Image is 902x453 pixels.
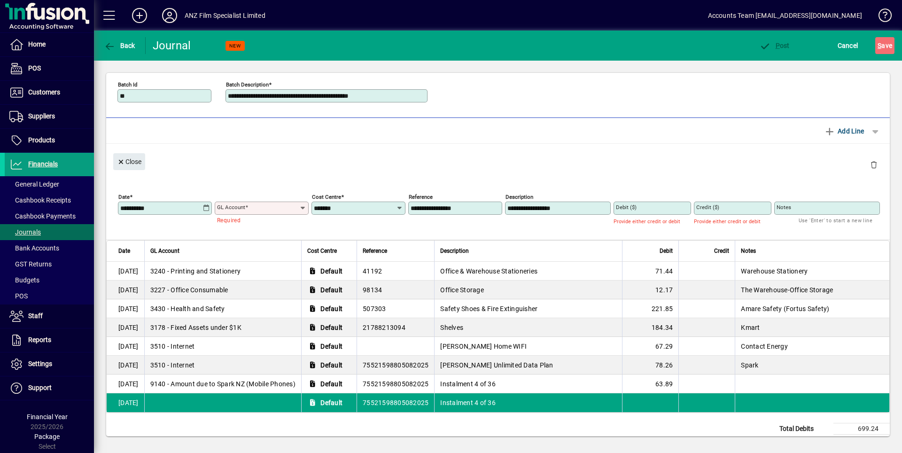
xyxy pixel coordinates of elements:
[505,194,533,200] mat-label: Description
[153,38,193,53] div: Journal
[799,215,872,226] mat-hint: Use 'Enter' to start a new line
[357,318,434,337] td: 21788213094
[622,318,678,337] td: 184.34
[28,360,52,367] span: Settings
[5,256,94,272] a: GST Returns
[118,194,130,200] mat-label: Date
[9,244,59,252] span: Bank Accounts
[107,393,144,412] td: [DATE]
[757,37,792,54] button: Post
[434,262,622,281] td: Office & Warehouse Stationeries
[622,356,678,375] td: 78.26
[863,160,885,169] app-page-header-button: Delete
[124,7,155,24] button: Add
[107,318,144,337] td: [DATE]
[107,375,144,393] td: [DATE]
[5,376,94,400] a: Support
[616,204,637,211] mat-label: Debit ($)
[434,375,622,393] td: Instalment 4 of 36
[28,112,55,120] span: Suppliers
[150,285,228,295] span: 3227 - Office Consumable
[357,262,434,281] td: 41192
[735,337,889,356] td: Contact Energy
[150,379,295,389] span: 9140 - Amount due to Spark NZ (Mobile Phones)
[357,375,434,393] td: 75521598805082025
[838,38,858,53] span: Cancel
[150,266,241,276] span: 3240 - Printing and Stationery
[229,43,241,49] span: NEW
[150,323,241,332] span: 3178 - Fixed Assets under $1K
[775,423,833,435] td: Total Debits
[185,8,265,23] div: ANZ Film Specialist Limited
[440,246,469,256] span: Description
[735,262,889,281] td: Warehouse Stationery
[434,356,622,375] td: [PERSON_NAME] Unlimited Data Plan
[9,292,28,300] span: POS
[5,33,94,56] a: Home
[307,246,337,256] span: Cost Centre
[357,356,434,375] td: 75521598805082025
[878,38,892,53] span: ave
[113,153,145,170] button: Close
[5,176,94,192] a: General Ledger
[226,81,269,88] mat-label: Batch Description
[5,240,94,256] a: Bank Accounts
[28,384,52,391] span: Support
[94,37,146,54] app-page-header-button: Back
[622,299,678,318] td: 221.85
[150,304,225,313] span: 3430 - Health and Safety
[863,153,885,176] button: Delete
[357,393,434,412] td: 75521598805082025
[5,57,94,80] a: POS
[833,423,890,435] td: 699.24
[434,281,622,299] td: Office Storage
[5,129,94,152] a: Products
[434,299,622,318] td: Safety Shoes & Fire Extinguisher
[28,336,51,344] span: Reports
[759,42,790,49] span: ost
[9,180,59,188] span: General Ledger
[735,318,889,337] td: Kmart
[833,435,890,446] td: 0.00
[775,435,833,446] td: Total Credits
[150,246,179,256] span: GL Account
[117,154,141,170] span: Close
[155,7,185,24] button: Profile
[217,215,301,225] mat-error: Required
[118,81,138,88] mat-label: Batch Id
[622,281,678,299] td: 12.17
[9,260,52,268] span: GST Returns
[622,337,678,356] td: 67.29
[622,375,678,393] td: 63.89
[9,276,39,284] span: Budgets
[320,266,342,276] span: Default
[28,64,41,72] span: POS
[320,285,342,295] span: Default
[107,262,144,281] td: [DATE]
[320,379,342,389] span: Default
[312,194,341,200] mat-label: Cost Centre
[320,398,342,407] span: Default
[878,42,881,49] span: S
[357,299,434,318] td: 507303
[107,299,144,318] td: [DATE]
[434,337,622,356] td: [PERSON_NAME] Home WIFI
[776,42,780,49] span: P
[320,360,342,370] span: Default
[434,393,622,412] td: Instalment 4 of 36
[357,281,434,299] td: 98134
[5,208,94,224] a: Cashbook Payments
[5,288,94,304] a: POS
[835,37,861,54] button: Cancel
[150,360,195,370] span: 3510 - Internet
[9,212,76,220] span: Cashbook Payments
[118,246,130,256] span: Date
[660,246,673,256] span: Debit
[5,105,94,128] a: Suppliers
[5,352,94,376] a: Settings
[363,246,387,256] span: Reference
[28,88,60,96] span: Customers
[320,342,342,351] span: Default
[27,413,68,421] span: Financial Year
[735,356,889,375] td: Spark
